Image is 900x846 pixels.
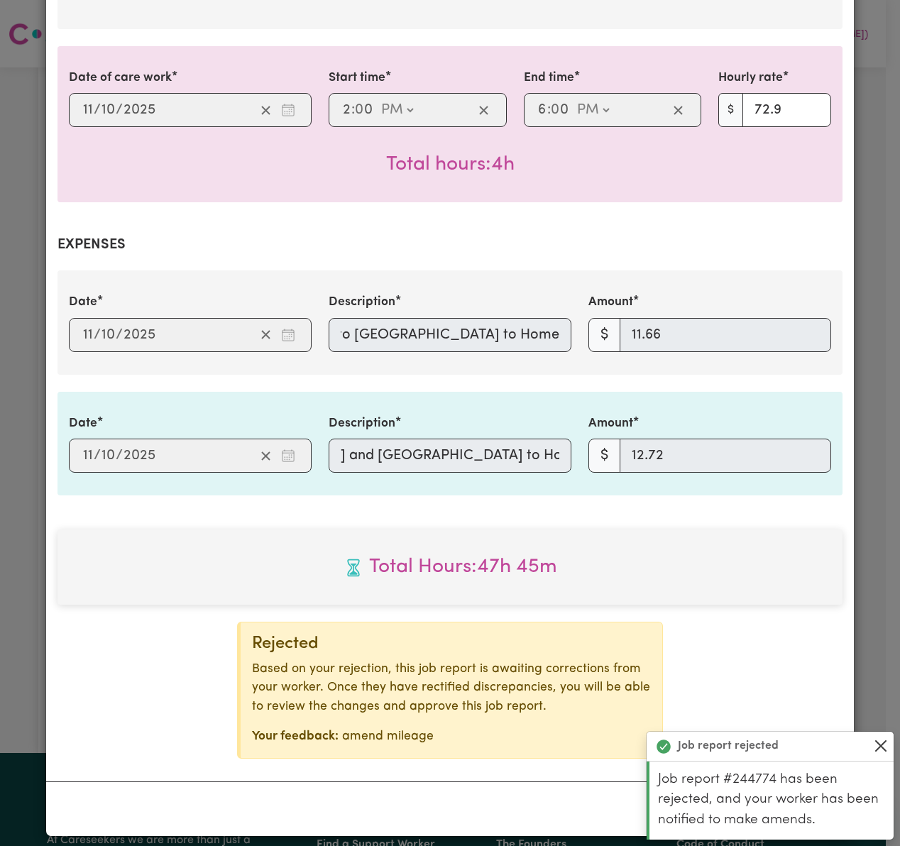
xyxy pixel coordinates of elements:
input: -- [356,99,374,121]
span: Rejected [252,635,319,652]
input: -- [342,99,351,121]
span: / [94,327,101,343]
span: 0 [551,103,559,117]
label: Amount [588,293,633,312]
span: $ [718,93,743,127]
span: $ [588,318,620,352]
input: Mileage - Home to Avondale Heights Library and Learning Centre to Home [329,439,571,473]
label: End time [524,69,574,87]
span: $ [588,439,620,473]
span: : [547,102,551,118]
button: Clear date [255,445,277,466]
span: Total hours worked: 47 hours 45 minutes [69,552,831,582]
label: Start time [329,69,385,87]
h2: Expenses [57,236,843,253]
input: -- [82,324,94,346]
input: -- [551,99,570,121]
span: / [116,102,123,118]
p: amend mileage [252,727,651,746]
button: Enter the date of care work [277,99,300,121]
span: / [116,327,123,343]
span: Total hours worked: 4 hours [386,155,515,175]
input: ---- [123,324,156,346]
span: : [351,102,355,118]
input: ---- [123,445,156,466]
input: ---- [123,99,156,121]
strong: Job report rejected [678,737,779,754]
button: Enter the date of expense [277,324,300,346]
input: -- [101,324,116,346]
p: Job report #244774 has been rejected, and your worker has been notified to make amends. [658,770,885,831]
input: -- [537,99,547,121]
button: Close [872,737,889,754]
p: Based on your rejection, this job report is awaiting corrections from your worker. Once they have... [252,660,651,716]
strong: Your feedback: [252,730,339,742]
button: Clear date [255,99,277,121]
input: -- [82,99,94,121]
input: Mileage - Home to Maribyrnong Aquatic Centre to Home [329,318,571,352]
label: Date [69,414,97,433]
label: Description [329,414,395,433]
label: Amount [588,414,633,433]
button: Enter the date of expense [277,445,300,466]
input: -- [82,445,94,466]
span: / [116,448,123,463]
label: Hourly rate [718,69,783,87]
input: -- [101,99,116,121]
span: / [94,448,101,463]
label: Description [329,293,395,312]
input: -- [101,445,116,466]
label: Date of care work [69,69,172,87]
span: / [94,102,101,118]
span: 0 [355,103,363,117]
button: Clear date [255,324,277,346]
label: Date [69,293,97,312]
